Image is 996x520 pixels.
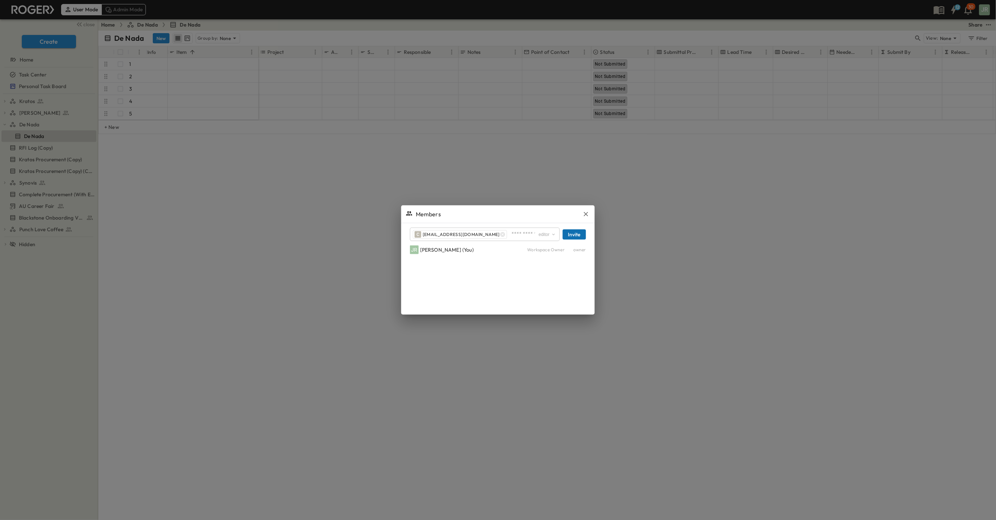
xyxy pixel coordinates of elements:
[416,210,441,218] span: Members
[539,232,556,237] div: editor
[538,231,557,238] button: area-role
[420,246,474,253] div: [PERSON_NAME] (You)
[573,247,586,253] div: owner
[563,229,586,240] button: Invite
[413,230,507,239] div: C[EMAIL_ADDRESS][DOMAIN_NAME]
[527,247,573,253] div: Workspace Owner
[423,231,500,238] p: [EMAIL_ADDRESS][DOMAIN_NAME]
[417,232,419,237] span: C
[410,245,419,254] div: JR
